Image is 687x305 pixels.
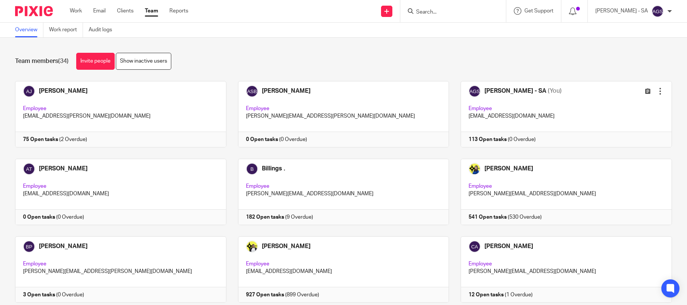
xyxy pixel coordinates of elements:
[89,23,118,37] a: Audit logs
[15,57,69,65] h1: Team members
[117,7,134,15] a: Clients
[15,23,43,37] a: Overview
[70,7,82,15] a: Work
[76,53,115,70] a: Invite people
[49,23,83,37] a: Work report
[169,7,188,15] a: Reports
[524,8,553,14] span: Get Support
[15,6,53,16] img: Pixie
[145,7,158,15] a: Team
[652,5,664,17] img: svg%3E
[116,53,171,70] a: Show inactive users
[595,7,648,15] p: [PERSON_NAME] - SA
[415,9,483,16] input: Search
[93,7,106,15] a: Email
[58,58,69,64] span: (34)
